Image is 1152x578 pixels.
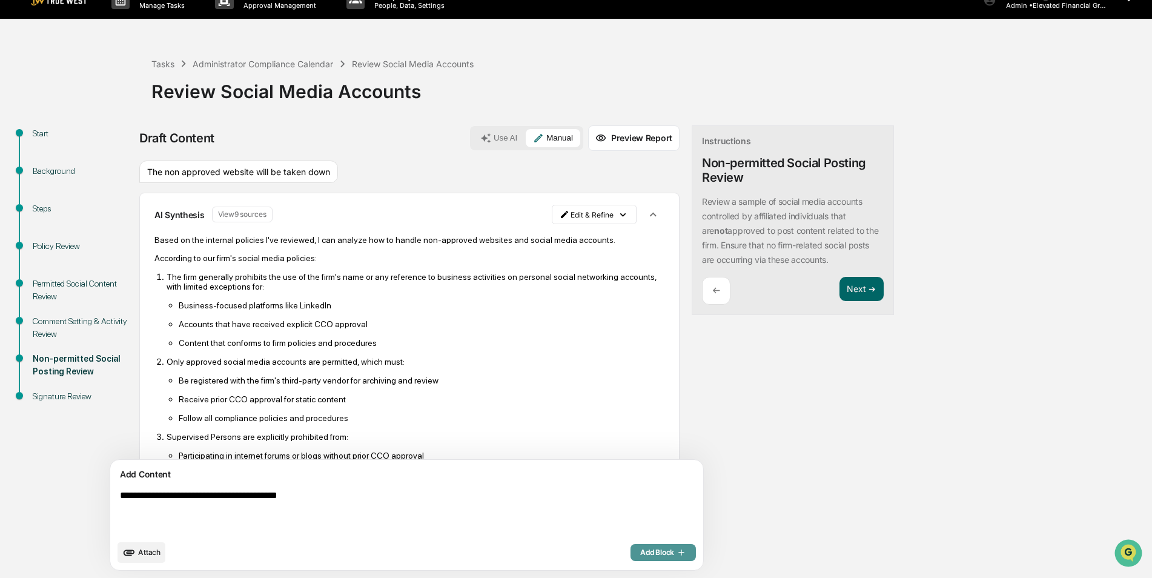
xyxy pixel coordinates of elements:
[151,59,174,69] div: Tasks
[179,413,664,423] p: Follow all compliance policies and procedures
[473,129,525,147] button: Use AI
[179,338,664,348] p: Content that conforms to firm policies and procedures
[996,1,1109,10] p: Admin • Elevated Financial Group
[154,253,664,263] p: According to our firm's social media policies:
[88,154,98,164] div: 🗄️
[193,59,333,69] div: Administrator Compliance Calendar
[167,272,664,291] p: The firm generally prohibits the use of the firm's name or any reference to business activities o...
[702,196,878,265] p: Review a sample of social media accounts controlled by affiliated individuals that are approved t...
[121,205,147,214] span: Pylon
[151,71,1146,102] div: Review Social Media Accounts
[712,285,720,296] p: ←
[588,125,680,151] button: Preview Report
[130,1,191,10] p: Manage Tasks
[167,357,664,367] p: Only approved social media accounts are permitted, which must:
[12,93,34,115] img: 1746055101610-c473b297-6a78-478c-a979-82029cc54cd1
[365,1,451,10] p: People, Data, Settings
[118,542,165,563] button: upload document
[352,59,474,69] div: Review Social Media Accounts
[24,176,76,188] span: Data Lookup
[154,235,664,245] p: Based on the internal policies I've reviewed, I can analyze how to handle non-approved websites a...
[179,319,664,329] p: Accounts that have received explicit CCO approval
[526,129,580,147] button: Manual
[12,177,22,187] div: 🔎
[41,105,153,115] div: We're available if you need us!
[33,315,132,340] div: Comment Setting & Activity Review
[212,207,273,222] button: View9 sources
[640,548,686,557] span: Add Block
[139,131,214,145] div: Draft Content
[234,1,322,10] p: Approval Management
[33,127,132,140] div: Start
[33,202,132,215] div: Steps
[139,161,338,184] div: The non approved website will be taken down
[138,548,161,557] span: Attach
[83,148,155,170] a: 🗄️Attestations
[7,171,81,193] a: 🔎Data Lookup
[12,25,220,45] p: How can we help?
[552,205,637,224] button: Edit & Refine
[714,225,727,236] strong: not
[702,136,751,146] div: Instructions
[12,154,22,164] div: 🖐️
[154,210,205,220] p: AI Synthesis
[839,277,884,302] button: Next ➔
[33,277,132,303] div: Permitted Social Content Review
[33,390,132,403] div: Signature Review
[179,394,664,404] p: Receive prior CCO approval for static content
[118,467,696,482] div: Add Content
[41,93,199,105] div: Start new chat
[33,353,132,378] div: Non-permitted Social Posting Review
[167,432,664,442] p: Supervised Persons are explicitly prohibited from:
[631,544,696,561] button: Add Block
[179,376,664,385] p: Be registered with the firm's third-party vendor for archiving and review
[179,301,664,310] p: Business-focused platforms like LinkedIn
[33,165,132,178] div: Background
[206,96,220,111] button: Start new chat
[85,205,147,214] a: Powered byPylon
[33,240,132,253] div: Policy Review
[7,148,83,170] a: 🖐️Preclearance
[179,451,664,460] p: Participating in internet forums or blogs without prior CCO approval
[24,153,78,165] span: Preclearance
[100,153,150,165] span: Attestations
[702,156,884,185] div: Non-permitted Social Posting Review
[1113,538,1146,571] iframe: Open customer support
